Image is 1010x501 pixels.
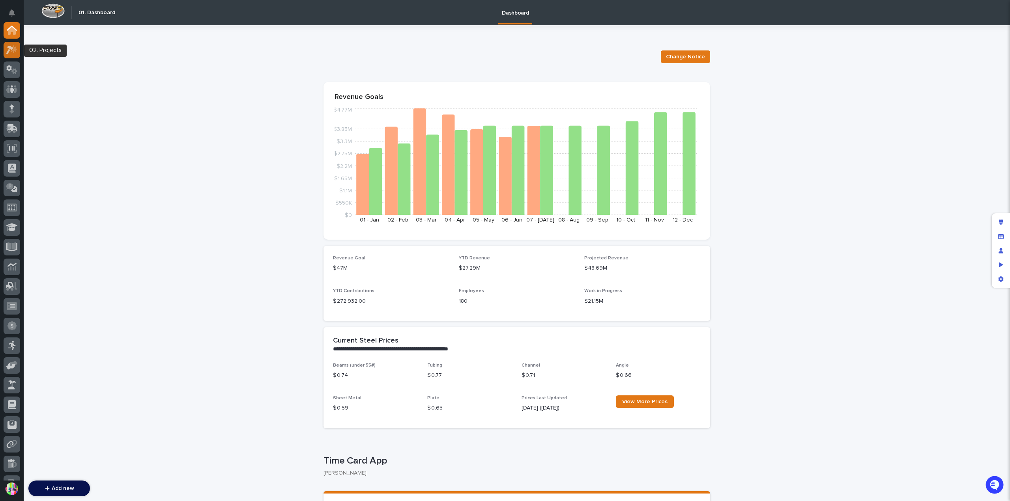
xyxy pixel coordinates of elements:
div: Start new chat [36,88,129,95]
span: Projected Revenue [584,256,628,261]
span: Beams (under 55#) [333,363,376,368]
span: • [65,156,68,162]
button: See all [122,113,144,123]
span: Tubing [427,363,442,368]
p: $48.69M [584,264,701,272]
p: [PERSON_NAME] [324,470,704,477]
span: [DATE] [70,156,86,162]
span: Employees [459,289,484,293]
img: 1736555164131-43832dd5-751b-4058-ba23-39d91318e5a0 [8,88,22,102]
text: 10 - Oct [616,217,635,223]
h2: 01. Dashboard [79,9,115,16]
div: Manage users [994,244,1008,258]
tspan: $1.65M [334,175,352,181]
tspan: $2.75M [334,151,352,156]
span: Help Docs [16,188,43,196]
a: Powered byPylon [56,207,95,214]
span: Revenue Goal [333,256,365,261]
p: $ 272,932.00 [333,297,449,305]
text: 02 - Feb [387,217,408,223]
img: 1736555164131-43832dd5-751b-4058-ba23-39d91318e5a0 [16,135,22,141]
img: Brittany Wendell [8,148,21,161]
a: View More Prices [616,395,674,408]
tspan: $4.77M [333,107,352,113]
button: Notifications [4,5,20,21]
p: $ 0.71 [522,371,606,380]
input: Clear [21,63,130,71]
span: YTD Revenue [459,256,490,261]
div: Preview as [994,258,1008,272]
span: Work in Progress [584,289,622,293]
h2: Current Steel Prices [333,337,398,345]
button: users-avatar [4,481,20,497]
p: Time Card App [324,455,707,467]
text: 12 - Dec [673,217,693,223]
span: Change Notice [666,53,705,61]
p: $ 0.66 [616,371,701,380]
span: Sheet Metal [333,396,361,400]
span: YTD Contributions [333,289,374,293]
tspan: $0 [345,212,352,218]
p: 180 [459,297,575,305]
span: [PERSON_NAME] [24,156,64,162]
text: 06 - Jun [501,217,522,223]
span: Angle [616,363,629,368]
button: Start new chat [134,90,144,99]
div: Past conversations [8,115,50,121]
img: 1736555164131-43832dd5-751b-4058-ba23-39d91318e5a0 [16,156,22,162]
p: $ 0.77 [427,371,512,380]
span: Prices Last Updated [522,396,567,400]
text: 04 - Apr [445,217,465,223]
tspan: $3.3M [337,139,352,144]
p: Welcome 👋 [8,31,144,44]
span: Pylon [79,208,95,214]
div: App settings [994,272,1008,286]
div: Notifications [10,9,20,22]
p: $ 0.59 [333,404,418,412]
text: 11 - Nov [645,217,664,223]
p: Revenue Goals [335,93,699,102]
span: Plate [427,396,440,400]
text: 08 - Aug [558,217,580,223]
p: [DATE] ([DATE]) [522,404,606,412]
p: $27.29M [459,264,575,272]
p: $21.15M [584,297,701,305]
tspan: $550K [335,200,352,205]
span: [DATE] [70,134,86,141]
p: $ 0.74 [333,371,418,380]
span: Channel [522,363,540,368]
img: Workspace Logo [41,4,65,18]
tspan: $2.2M [337,163,352,169]
div: Manage fields and data [994,229,1008,244]
span: View More Prices [622,399,668,404]
iframe: Open customer support [985,475,1006,496]
div: We're available if you need us! [36,95,108,102]
button: Add new [28,481,90,496]
text: 03 - Mar [416,217,437,223]
img: Brittany [8,127,21,140]
text: 05 - May [473,217,494,223]
p: How can we help? [8,44,144,56]
p: $ 0.65 [427,404,512,412]
text: 07 - [DATE] [526,217,554,223]
a: 📖Help Docs [5,185,46,199]
p: $47M [333,264,449,272]
span: • [65,134,68,141]
span: [PERSON_NAME] [24,134,64,141]
div: Edit layout [994,215,1008,229]
tspan: $3.85M [333,127,352,132]
text: 09 - Sep [586,217,608,223]
tspan: $1.1M [339,188,352,193]
text: 01 - Jan [360,217,379,223]
img: Stacker [8,7,24,23]
div: 📖 [8,189,14,196]
img: 4614488137333_bcb353cd0bb836b1afe7_72.png [17,88,31,102]
button: Change Notice [661,50,710,63]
